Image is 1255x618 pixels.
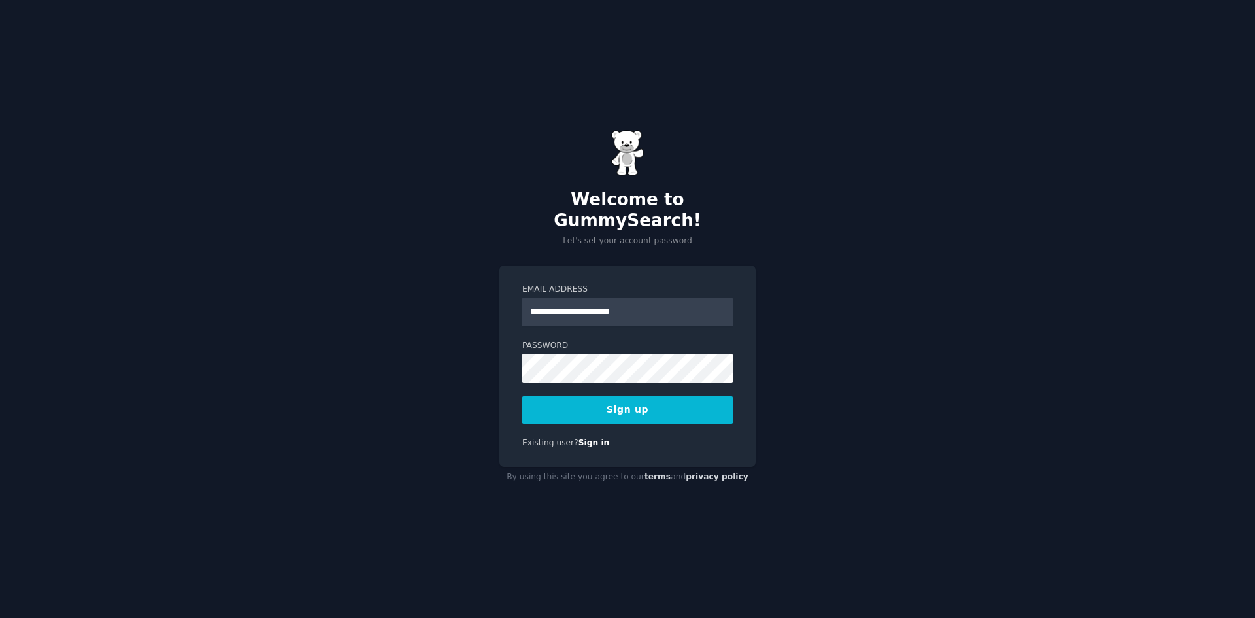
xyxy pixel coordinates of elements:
[522,284,733,296] label: Email Address
[522,438,578,447] span: Existing user?
[578,438,610,447] a: Sign in
[522,396,733,424] button: Sign up
[522,340,733,352] label: Password
[499,190,756,231] h2: Welcome to GummySearch!
[686,472,748,481] a: privacy policy
[611,130,644,176] img: Gummy Bear
[499,467,756,488] div: By using this site you agree to our and
[644,472,671,481] a: terms
[499,235,756,247] p: Let's set your account password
